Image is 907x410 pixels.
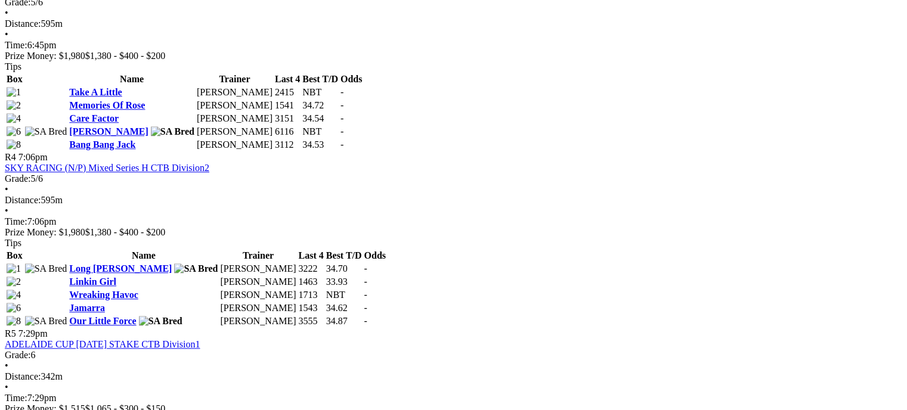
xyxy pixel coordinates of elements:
td: 3151 [274,113,301,125]
span: Time: [5,393,27,403]
td: 1541 [274,100,301,111]
span: - [364,277,367,287]
img: 4 [7,290,21,300]
span: Distance: [5,195,41,205]
td: [PERSON_NAME] [196,113,273,125]
div: 7:06pm [5,216,902,227]
div: 595m [5,195,902,206]
a: Our Little Force [69,316,136,326]
th: Odds [340,73,363,85]
img: SA Bred [25,263,67,274]
td: [PERSON_NAME] [219,263,296,275]
th: Best T/D [326,250,363,262]
td: 1543 [298,302,324,314]
td: 34.72 [302,100,339,111]
img: 2 [7,100,21,111]
span: Time: [5,40,27,50]
span: Distance: [5,18,41,29]
th: Trainer [196,73,273,85]
img: SA Bred [139,316,182,327]
td: [PERSON_NAME] [196,139,273,151]
span: Time: [5,216,27,226]
span: • [5,361,8,371]
td: NBT [326,289,363,301]
span: - [364,316,367,326]
td: [PERSON_NAME] [219,315,296,327]
div: 6:45pm [5,40,902,51]
td: 34.70 [326,263,363,275]
a: Wreaking Havoc [69,290,138,300]
span: R5 [5,328,16,338]
th: Name [69,250,218,262]
td: NBT [302,126,339,138]
span: R4 [5,152,16,162]
span: Distance: [5,371,41,381]
th: Best T/D [302,73,339,85]
span: Box [7,74,23,84]
td: 34.87 [326,315,363,327]
a: SKY RACING (N/P) Mixed Series H CTB Division2 [5,163,209,173]
img: 1 [7,263,21,274]
a: Jamarra [69,303,105,313]
td: 34.54 [302,113,339,125]
th: Odds [364,250,386,262]
img: 4 [7,113,21,124]
span: Box [7,250,23,260]
span: - [364,263,367,274]
td: 34.62 [326,302,363,314]
td: NBT [302,86,339,98]
td: [PERSON_NAME] [219,302,296,314]
span: $1,380 - $400 - $200 [85,51,166,61]
td: 1463 [298,276,324,288]
span: - [340,113,343,123]
a: Long [PERSON_NAME] [69,263,172,274]
div: 6 [5,350,902,361]
span: 7:29pm [18,328,48,338]
td: 34.53 [302,139,339,151]
td: 1713 [298,289,324,301]
a: ADELAIDE CUP [DATE] STAKE CTB Division1 [5,339,200,349]
th: Trainer [219,250,296,262]
span: - [364,290,367,300]
span: $1,380 - $400 - $200 [85,227,166,237]
a: Take A Little [69,87,122,97]
td: 33.93 [326,276,363,288]
span: Tips [5,238,21,248]
img: 1 [7,87,21,98]
img: 6 [7,126,21,137]
td: [PERSON_NAME] [196,86,273,98]
div: Prize Money: $1,980 [5,227,902,238]
td: [PERSON_NAME] [219,276,296,288]
a: Bang Bang Jack [69,139,135,150]
td: [PERSON_NAME] [219,289,296,301]
div: 342m [5,371,902,382]
th: Last 4 [274,73,301,85]
td: 3112 [274,139,301,151]
span: - [340,100,343,110]
img: 8 [7,139,21,150]
div: 5/6 [5,173,902,184]
span: • [5,382,8,392]
td: [PERSON_NAME] [196,100,273,111]
span: • [5,184,8,194]
span: - [340,87,343,97]
span: - [364,303,367,313]
th: Name [69,73,195,85]
td: 6116 [274,126,301,138]
span: Grade: [5,173,31,184]
span: • [5,206,8,216]
a: Linkin Girl [69,277,116,287]
td: 3222 [298,263,324,275]
img: 8 [7,316,21,327]
span: Tips [5,61,21,72]
div: 595m [5,18,902,29]
span: - [340,126,343,136]
td: 3555 [298,315,324,327]
img: SA Bred [25,316,67,327]
td: 2415 [274,86,301,98]
img: 6 [7,303,21,313]
span: • [5,8,8,18]
span: Grade: [5,350,31,360]
td: [PERSON_NAME] [196,126,273,138]
img: SA Bred [151,126,194,137]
